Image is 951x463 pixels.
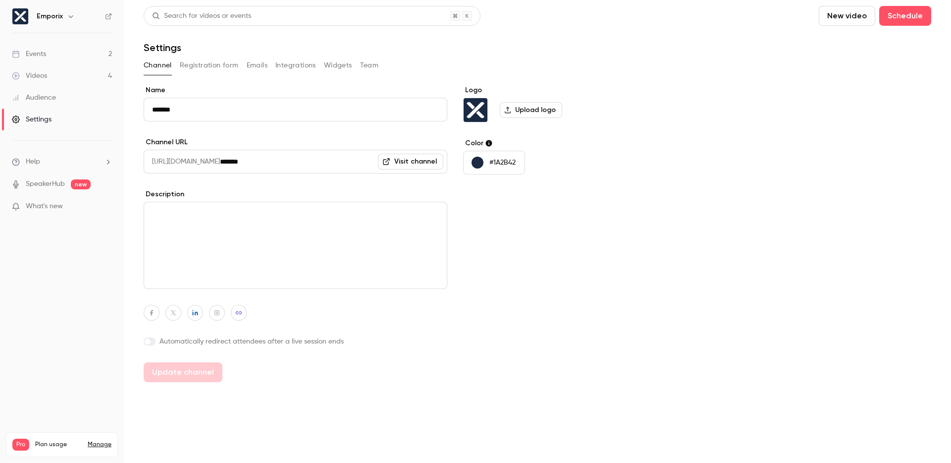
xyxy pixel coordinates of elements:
div: Events [12,49,46,59]
a: Visit channel [378,154,443,170]
span: new [71,179,91,189]
label: Channel URL [144,137,447,147]
img: Emporix [12,8,28,24]
p: #1A2B42 [489,158,516,168]
span: Pro [12,439,29,451]
a: SpeakerHub [26,179,65,189]
label: Logo [463,85,615,95]
button: #1A2B42 [463,151,525,174]
button: Team [360,58,379,73]
span: What's new [26,201,63,212]
button: New video [819,6,875,26]
label: Color [463,138,615,148]
div: Audience [12,93,56,103]
div: Search for videos or events [152,11,251,21]
div: Videos [12,71,47,81]
li: help-dropdown-opener [12,157,112,167]
span: [URL][DOMAIN_NAME] [144,150,220,174]
button: Schedule [879,6,931,26]
span: Plan usage [35,441,82,449]
label: Upload logo [500,102,562,118]
button: Registration form [180,58,239,73]
label: Name [144,85,447,95]
button: Integrations [275,58,316,73]
label: Automatically redirect attendees after a live session ends [144,337,447,347]
span: Help [26,157,40,167]
img: Emporix [464,98,487,122]
h1: Settings [144,42,181,54]
button: Channel [144,58,172,73]
button: Widgets [324,58,352,73]
a: Manage [88,441,111,449]
button: Emails [247,58,267,73]
div: Settings [12,115,52,124]
h6: Emporix [37,11,63,21]
label: Description [144,189,447,199]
